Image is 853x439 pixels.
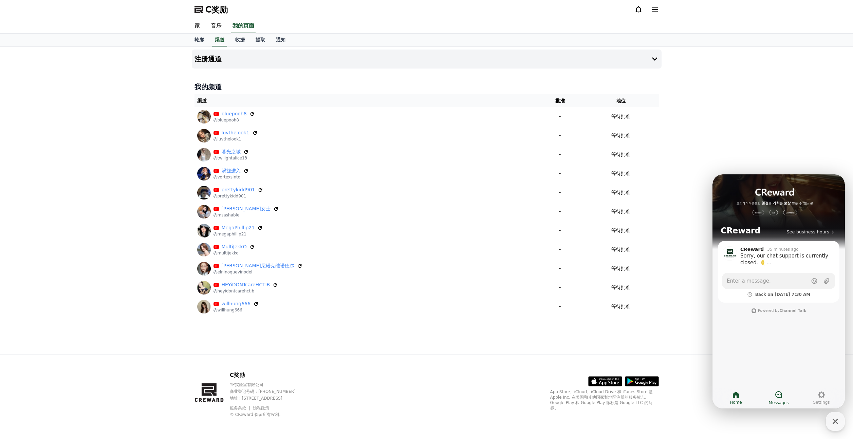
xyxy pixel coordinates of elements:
font: @prettykidd901 [214,194,246,198]
img: bluepooh8 [197,110,211,123]
a: 涡旋进入 [222,167,241,174]
a: [PERSON_NAME]尼诺克维诺德尔 [222,262,294,269]
font: @msashable [214,213,240,217]
font: - [559,190,561,195]
a: MegaPhillip21 [222,224,255,231]
a: 提取 [250,34,271,46]
font: @bluepooh8 [214,118,239,122]
font: 等待批准 [611,285,630,290]
a: 家 [189,19,205,33]
a: C奖励 [194,4,228,15]
font: - [559,228,561,233]
font: @vortexsinto [214,175,241,179]
a: luvthelook1 [222,129,249,136]
img: MultiJekkO [197,243,211,256]
a: 渠道 [212,34,227,46]
button: 注册通道 [192,50,662,69]
a: 音乐 [205,19,227,33]
img: prettykidd901 [197,186,211,199]
font: 等待批准 [611,190,630,195]
font: 我的频道 [194,83,222,91]
font: 商业登记号码：[PHONE_NUMBER] [230,389,296,394]
font: prettykidd901 [222,187,255,192]
img: MegaPhillip21 [197,224,211,237]
font: 等待批准 [611,304,630,309]
font: 音乐 [211,22,222,29]
font: - [559,247,561,252]
font: - [559,133,561,138]
a: 轮廓 [189,34,209,46]
font: 等待批准 [611,228,630,233]
font: 暮光之城 [222,149,241,154]
img: HEYiDONTcareHCTIB [197,281,211,294]
font: bluepooh8 [222,111,247,116]
font: MultiJekkO [222,244,247,249]
font: - [559,171,561,176]
font: 服务条款 [230,406,246,411]
font: 渠道 [197,98,207,103]
img: 阿什布尔女士 [197,205,211,218]
a: 暮光之城 [222,148,241,155]
font: 我的页面 [233,22,254,29]
font: 地位 [616,98,626,103]
font: 提取 [256,37,265,42]
font: 等待批准 [611,171,630,176]
font: HEYiDONTcareHCTIB [222,282,270,287]
font: 地址 : [STREET_ADDRESS] [230,396,282,401]
font: 通知 [276,37,285,42]
font: 等待批准 [611,114,630,119]
font: 家 [194,22,200,29]
font: [PERSON_NAME]尼诺克维诺德尔 [222,263,294,268]
font: - [559,304,561,309]
font: luvthelook1 [222,130,249,135]
font: 等待批准 [611,209,630,214]
font: 收据 [235,37,245,42]
font: 批准 [555,98,565,103]
font: - [559,285,561,290]
font: [PERSON_NAME]女士 [222,206,271,211]
font: 等待批准 [611,247,630,252]
font: C奖励 [230,372,245,378]
a: MultiJekkO [222,243,247,250]
a: 服务条款 [230,406,251,411]
font: © CReward 保留所有权利。 [230,412,283,417]
a: 隐私政策 [253,406,269,411]
iframe: Channel chat [712,174,845,408]
img: 涡旋进入 [197,167,211,180]
font: - [559,209,561,214]
font: 等待批准 [611,266,630,271]
a: 我的页面 [231,19,256,33]
a: HEYiDONTcareHCTIB [222,281,270,288]
font: willhung666 [222,301,251,306]
font: @elninoquevinodel [214,270,253,274]
a: 通知 [271,34,291,46]
font: - [559,152,561,157]
img: 暮光之城 [197,148,211,161]
font: App Store、iCloud、iCloud Drive 和 iTunes Store 是 Apple Inc. 在美国和其他国家和地区注册的服务标志。Google Play 和 Google... [550,389,653,411]
font: - [559,114,561,119]
font: 等待批准 [611,152,630,157]
img: luvthelook1 [197,129,211,142]
font: @luvthelook1 [214,137,241,141]
font: 等待批准 [611,133,630,138]
font: 涡旋进入 [222,168,241,173]
font: C奖励 [205,5,228,14]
